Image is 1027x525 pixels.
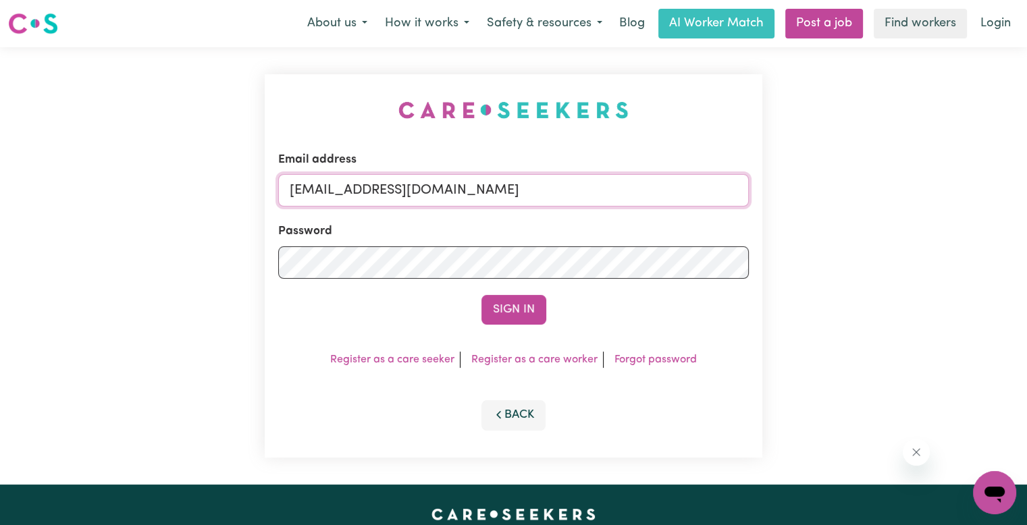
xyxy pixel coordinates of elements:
[278,223,332,240] label: Password
[278,151,357,169] label: Email address
[614,354,697,365] a: Forgot password
[972,9,1019,38] a: Login
[8,9,82,20] span: Need any help?
[431,509,596,520] a: Careseekers home page
[8,8,58,39] a: Careseekers logo
[658,9,774,38] a: AI Worker Match
[478,9,611,38] button: Safety & resources
[785,9,863,38] a: Post a job
[376,9,478,38] button: How it works
[611,9,653,38] a: Blog
[298,9,376,38] button: About us
[903,439,930,466] iframe: Close message
[874,9,967,38] a: Find workers
[330,354,454,365] a: Register as a care seeker
[481,400,546,430] button: Back
[8,11,58,36] img: Careseekers logo
[481,295,546,325] button: Sign In
[973,471,1016,514] iframe: Button to launch messaging window
[278,174,749,206] input: Email address
[471,354,598,365] a: Register as a care worker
